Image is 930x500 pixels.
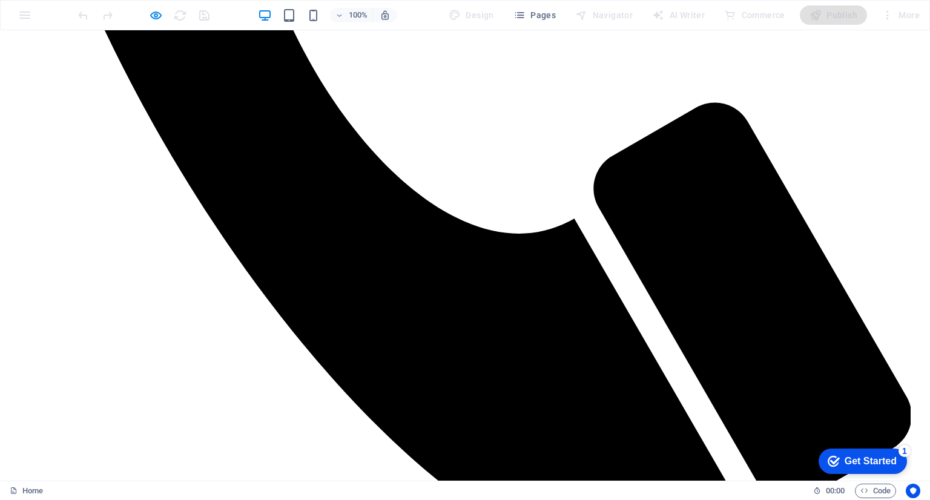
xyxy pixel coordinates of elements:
[10,6,98,31] div: Get Started 1 items remaining, 80% complete
[826,484,845,498] span: 00 00
[813,484,845,498] h6: Session time
[330,8,373,22] button: 100%
[906,484,920,498] button: Usercentrics
[513,9,556,21] span: Pages
[509,5,561,25] button: Pages
[860,484,891,498] span: Code
[90,2,102,15] div: 1
[36,13,88,24] div: Get Started
[380,10,391,21] i: On resize automatically adjust zoom level to fit chosen device.
[855,484,896,498] button: Code
[834,486,836,495] span: :
[10,484,43,498] a: Click to cancel selection. Double-click to open Pages
[348,8,368,22] h6: 100%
